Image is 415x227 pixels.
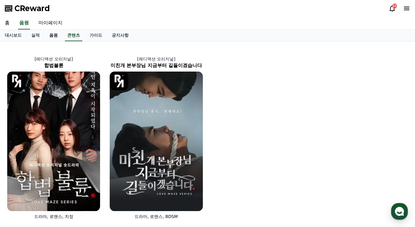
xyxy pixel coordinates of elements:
span: 대화 [55,186,62,191]
img: 합법불륜 [7,72,100,211]
a: 음원 [18,17,30,29]
a: 설정 [78,177,115,192]
a: 86 [389,5,396,12]
span: 드라마, 로맨스, BDSM [135,214,178,219]
a: 콘텐츠 [65,30,82,41]
a: [레디액션 오리지널] 미친개 본부장님 지금부터 길들이겠습니다 미친개 본부장님 지금부터 길들이겠습니다 [object Object] Logo 드라마, 로맨스, BDSM [105,51,207,224]
h2: 미친개 본부장님 지금부터 길들이겠습니다 [105,62,207,69]
img: 미친개 본부장님 지금부터 길들이겠습니다 [110,72,203,211]
a: 음원 [44,30,63,41]
span: 홈 [19,186,23,191]
span: 설정 [93,186,100,191]
img: [object Object] Logo [110,72,128,90]
a: 실적 [26,30,44,41]
p: [레디액션 오리지널] [2,56,105,62]
img: [object Object] Logo [7,72,26,90]
a: 마이페이지 [34,17,67,29]
a: 대화 [40,177,78,192]
span: CReward [14,4,50,13]
div: 86 [392,4,397,8]
p: [레디액션 오리지널] [105,56,207,62]
a: 가이드 [85,30,107,41]
a: CReward [5,4,50,13]
h2: 합법불륜 [2,62,105,69]
span: 드라마, 로맨스, 치정 [34,214,73,219]
a: 공지사항 [107,30,133,41]
a: [레디액션 오리지널] 합법불륜 합법불륜 [object Object] Logo 드라마, 로맨스, 치정 [2,51,105,224]
a: 홈 [2,177,40,192]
